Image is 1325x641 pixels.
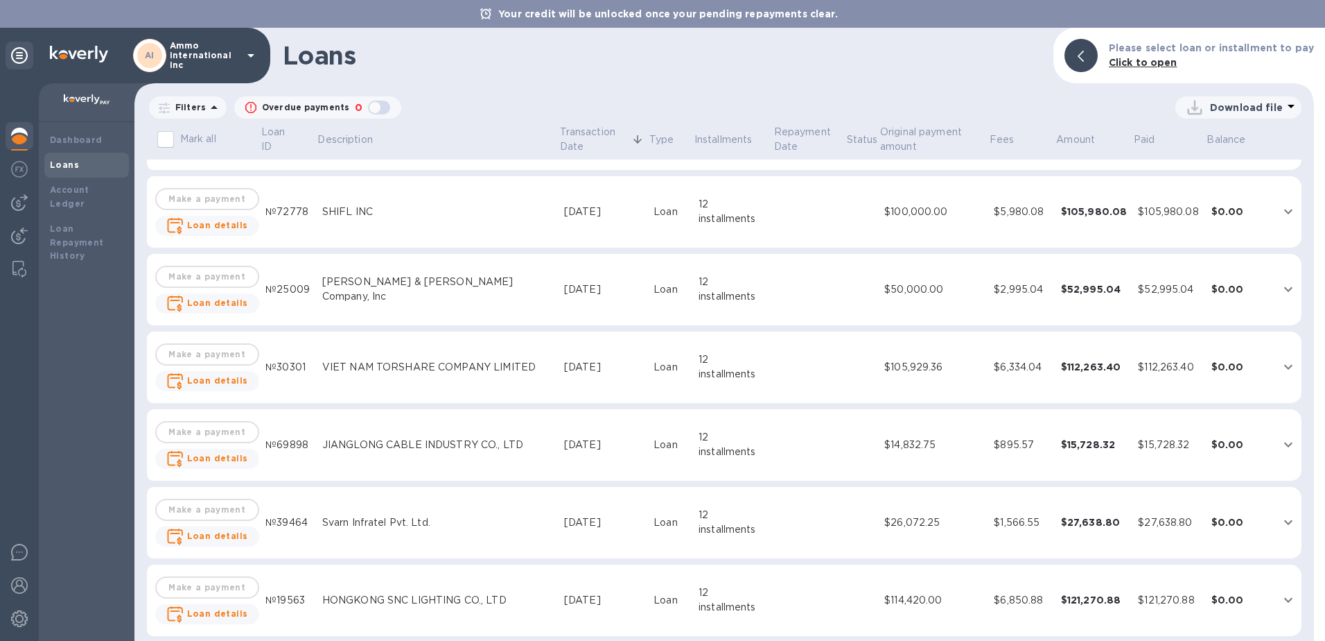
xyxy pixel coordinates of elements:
div: 12 installments [699,352,767,382]
span: Loan ID [261,125,315,154]
p: Fees [990,133,1015,147]
b: Loans [50,160,79,170]
p: Description [317,133,372,147]
div: $100,000.00 [884,205,983,219]
p: Loan ID [261,125,297,154]
p: Download file [1210,101,1283,114]
div: $121,270.88 [1138,593,1200,608]
div: $6,334.04 [994,360,1049,375]
div: [DATE] [564,205,642,219]
p: Ammo international inc [170,41,239,70]
div: $0.00 [1211,515,1272,529]
div: Loan [653,205,687,219]
div: $112,263.40 [1061,360,1127,374]
button: expand row [1278,201,1299,222]
span: Paid [1134,133,1173,147]
div: $14,832.75 [884,438,983,452]
div: Unpin categories [6,42,33,69]
div: $15,728.32 [1061,438,1127,452]
div: №30301 [265,360,311,375]
div: [DATE] [564,282,642,297]
p: Installments [694,133,753,147]
div: 12 installments [699,197,767,226]
div: $112,263.40 [1138,360,1200,375]
button: expand row [1278,590,1299,610]
button: expand row [1278,512,1299,533]
div: $15,728.32 [1138,438,1200,452]
b: Account Ledger [50,185,89,209]
p: Status [847,133,878,147]
div: №25009 [265,282,311,297]
div: Loan [653,360,687,375]
b: Loan details [187,608,248,619]
span: Amount [1056,133,1113,147]
span: Fees [990,133,1033,147]
div: JIANGLONG CABLE INDUSTRY CO., LTD [322,438,553,452]
b: Dashboard [50,135,103,145]
button: Loan details [155,527,259,547]
button: expand row [1278,279,1299,300]
p: 0 [355,101,362,115]
p: Mark all [180,132,216,146]
p: Amount [1056,133,1095,147]
div: $105,980.08 [1138,205,1200,219]
div: №19563 [265,593,311,608]
button: Loan details [155,293,259,314]
div: $0.00 [1211,205,1272,219]
span: Balance [1206,133,1263,147]
button: expand row [1278,434,1299,455]
div: Loan [653,593,687,608]
span: Description [317,133,390,147]
div: $6,850.88 [994,593,1049,608]
div: $2,995.04 [994,282,1049,297]
img: Foreign exchange [11,161,28,178]
div: [DATE] [564,593,642,608]
div: №39464 [265,515,311,530]
div: $105,980.08 [1061,205,1127,219]
div: HONGKONG SNC LIGHTING CO., LTD [322,593,553,608]
div: 12 installments [699,430,767,459]
div: $52,995.04 [1138,282,1200,297]
div: $5,980.08 [994,205,1049,219]
div: $0.00 [1211,282,1272,296]
b: AI [145,50,155,60]
div: $114,420.00 [884,593,983,608]
span: Original payment amount [880,125,988,154]
p: Type [649,133,674,147]
div: [DATE] [564,515,642,530]
b: Your credit will be unlocked once your pending repayments clear. [498,8,838,19]
button: Loan details [155,371,259,391]
b: Loan details [187,220,248,230]
div: $26,072.25 [884,515,983,530]
p: Transaction Date [560,125,629,154]
div: 12 installments [699,275,767,304]
button: Loan details [155,449,259,469]
p: Original payment amount [880,125,969,154]
div: [DATE] [564,360,642,375]
div: $105,929.36 [884,360,983,375]
div: $27,638.80 [1061,515,1127,529]
button: Loan details [155,604,259,624]
div: $1,566.55 [994,515,1049,530]
div: $895.57 [994,438,1049,452]
div: [DATE] [564,438,642,452]
span: Transaction Date [560,125,647,154]
b: Click to open [1109,57,1177,68]
button: expand row [1278,357,1299,377]
div: №69898 [265,438,311,452]
div: SHIFL INC [322,205,553,219]
b: Loan details [187,453,248,463]
b: Please select loan or installment to pay [1109,42,1314,53]
div: $52,995.04 [1061,282,1127,296]
div: $121,270.88 [1061,593,1127,607]
p: Overdue payments [262,101,349,114]
h1: Loans [283,41,1042,70]
p: Filters [170,101,206,113]
div: [PERSON_NAME] & [PERSON_NAME] Company, Inc [322,275,553,304]
div: 12 installments [699,586,767,615]
button: Loan details [155,216,259,236]
p: Repayment Date [774,125,845,154]
b: Loan details [187,531,248,541]
p: Paid [1134,133,1155,147]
